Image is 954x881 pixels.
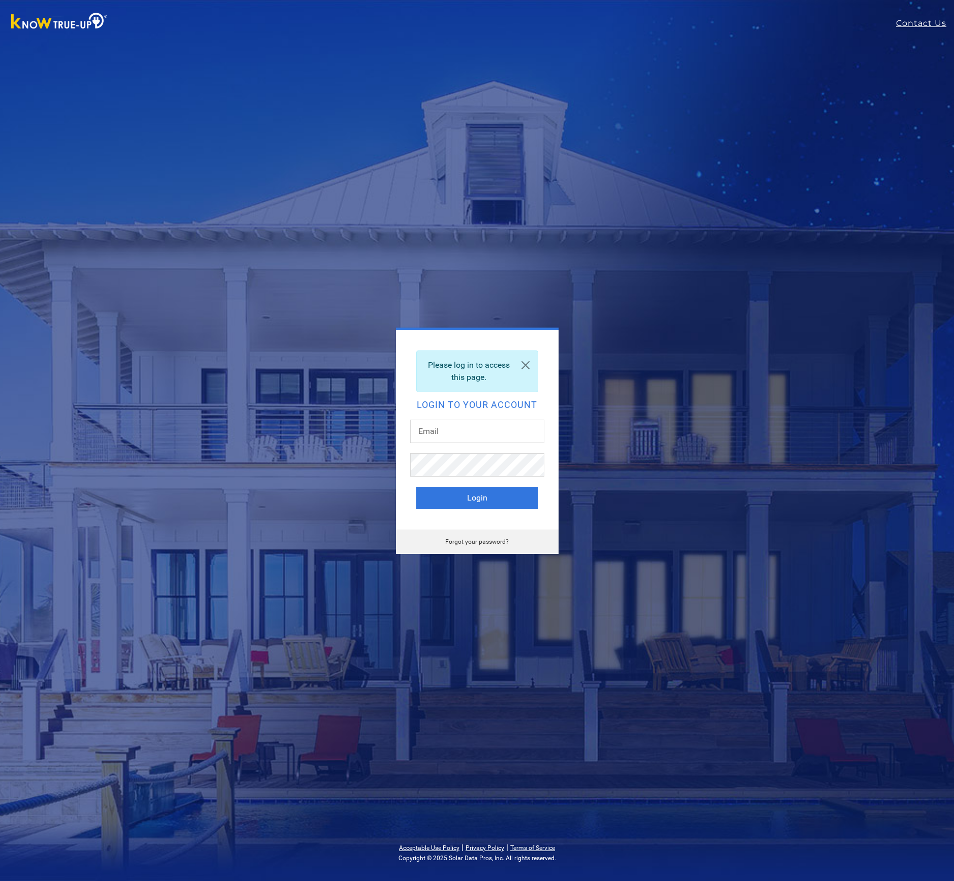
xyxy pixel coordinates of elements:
input: Email [410,420,544,443]
a: Forgot your password? [445,538,509,545]
a: Terms of Service [510,844,555,851]
h2: Login to your account [416,400,538,409]
img: Know True-Up [6,11,113,34]
span: | [506,842,508,852]
a: Contact Us [896,17,954,30]
a: Close [513,351,538,379]
span: | [461,842,464,852]
div: Please log in to access this page. [416,350,538,392]
a: Acceptable Use Policy [399,844,459,851]
a: Privacy Policy [466,844,504,851]
button: Login [416,487,538,509]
